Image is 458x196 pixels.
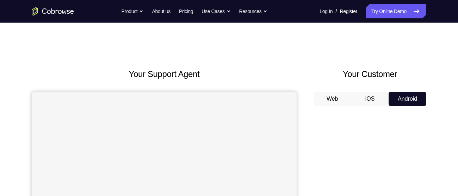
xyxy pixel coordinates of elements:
a: Try Online Demo [366,4,426,18]
a: Register [340,4,357,18]
button: Web [314,92,351,106]
button: Resources [239,4,268,18]
a: Pricing [179,4,193,18]
button: Android [389,92,426,106]
span: / [335,7,337,16]
a: About us [152,4,170,18]
button: Use Cases [202,4,230,18]
h2: Your Customer [314,68,426,81]
a: Go to the home page [32,7,74,16]
a: Log In [320,4,333,18]
h2: Your Support Agent [32,68,297,81]
button: iOS [351,92,389,106]
button: Product [122,4,144,18]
